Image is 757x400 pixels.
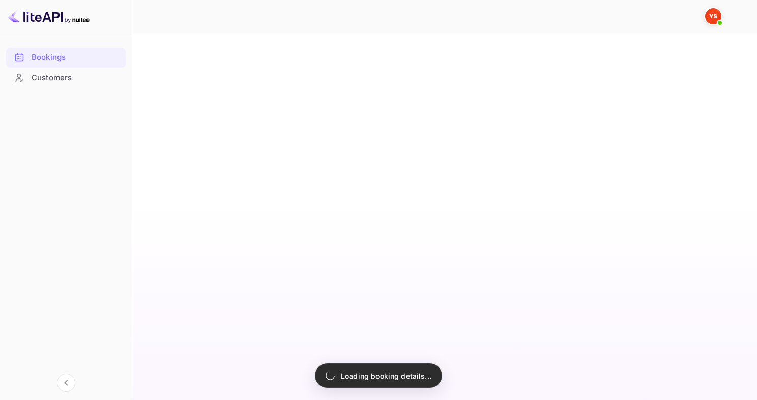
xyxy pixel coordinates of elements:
div: Customers [32,72,121,84]
a: Bookings [6,48,126,67]
p: Loading booking details... [341,371,431,381]
div: Customers [6,68,126,88]
button: Collapse navigation [57,374,75,392]
img: Yandex Support [705,8,721,24]
a: Customers [6,68,126,87]
div: Bookings [32,52,121,64]
img: LiteAPI logo [8,8,90,24]
div: Bookings [6,48,126,68]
